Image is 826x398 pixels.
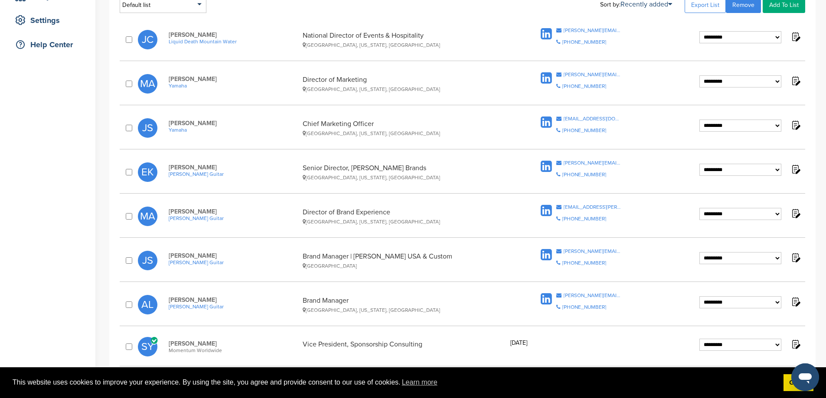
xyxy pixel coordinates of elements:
div: [PHONE_NUMBER] [562,304,606,310]
iframe: Button to launch messaging window [791,363,819,391]
a: [PERSON_NAME] Guitar [169,304,298,310]
span: SY [138,337,157,356]
div: Director of Brand Experience [303,208,506,225]
a: dismiss cookie message [784,374,813,392]
div: [PHONE_NUMBER] [562,260,606,265]
div: [PERSON_NAME][EMAIL_ADDRESS][PERSON_NAME][PERSON_NAME][DOMAIN_NAME] [564,160,621,165]
a: Help Center [9,35,87,55]
div: [GEOGRAPHIC_DATA], [US_STATE], [GEOGRAPHIC_DATA] [303,219,506,225]
div: [PERSON_NAME][EMAIL_ADDRESS][PERSON_NAME][PERSON_NAME][DOMAIN_NAME] [564,249,621,254]
div: Brand Manager | [PERSON_NAME] USA & Custom [303,252,506,269]
div: [PERSON_NAME][EMAIL_ADDRESS][DOMAIN_NAME] [564,72,621,77]
div: [PERSON_NAME][EMAIL_ADDRESS][DOMAIN_NAME] [564,28,621,33]
div: [GEOGRAPHIC_DATA], [US_STATE], [GEOGRAPHIC_DATA] [303,42,506,48]
span: [PERSON_NAME] [169,296,298,304]
a: [PERSON_NAME] Guitar [169,259,298,265]
span: MA [138,74,157,94]
span: JS [138,251,157,270]
div: Settings [13,13,87,28]
span: This website uses cookies to improve your experience. By using the site, you agree and provide co... [13,376,777,389]
span: [PERSON_NAME] [169,120,298,127]
a: Settings [9,10,87,30]
div: Brand Manager [303,296,506,313]
img: Notes [790,164,801,175]
span: [PERSON_NAME] [169,208,298,215]
img: Notes [790,31,801,42]
span: [PERSON_NAME] [169,340,298,347]
a: [PERSON_NAME] Guitar [169,215,298,221]
img: Notes [790,252,801,263]
span: JC [138,30,157,49]
div: Senior Director, [PERSON_NAME] Brands [303,164,506,181]
div: Help Center [13,37,87,52]
div: [PHONE_NUMBER] [562,172,606,177]
span: AL [138,295,157,314]
div: [GEOGRAPHIC_DATA], [US_STATE], [GEOGRAPHIC_DATA] [303,175,506,181]
div: [PHONE_NUMBER] [562,128,606,133]
div: Sort by: [600,1,672,8]
span: [PERSON_NAME] [169,75,298,83]
div: [GEOGRAPHIC_DATA], [US_STATE], [GEOGRAPHIC_DATA] [303,130,506,136]
span: JS [138,118,157,138]
div: [DATE] [510,340,527,353]
img: Notes [790,75,801,86]
img: Notes [790,208,801,219]
div: [EMAIL_ADDRESS][DOMAIN_NAME] [564,116,621,121]
a: SY [138,337,160,356]
span: MA [138,207,157,226]
div: [EMAIL_ADDRESS][PERSON_NAME][DOMAIN_NAME] [564,204,621,210]
div: [PHONE_NUMBER] [562,84,606,89]
div: Director of Marketing [303,75,506,92]
a: Yamaha [169,83,298,89]
span: [PERSON_NAME] [169,31,298,39]
div: [GEOGRAPHIC_DATA], [US_STATE], [GEOGRAPHIC_DATA] [303,86,506,92]
span: [PERSON_NAME] [169,252,298,259]
span: EK [138,162,157,182]
img: Notes [790,296,801,307]
div: Vice President, Sponsorship Consulting [303,340,506,353]
div: [GEOGRAPHIC_DATA], [US_STATE], [GEOGRAPHIC_DATA] [303,307,506,313]
span: Momentum Worldwide [169,347,298,353]
div: Chief Marketing Officer [303,120,506,136]
div: [PHONE_NUMBER] [562,216,606,221]
span: [PERSON_NAME] [169,164,298,171]
a: learn more about cookies [401,376,439,389]
div: [PERSON_NAME][EMAIL_ADDRESS][PERSON_NAME][PERSON_NAME][DOMAIN_NAME] [564,293,621,298]
img: Notes [790,120,801,130]
a: [PERSON_NAME] Guitar [169,171,298,177]
div: [PHONE_NUMBER] [562,39,606,45]
div: National Director of Events & Hospitality [303,31,506,48]
a: Yamaha [169,127,298,133]
a: Liquid Death Mountain Water [169,39,298,45]
img: Notes [790,339,801,349]
div: [GEOGRAPHIC_DATA] [303,263,506,269]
